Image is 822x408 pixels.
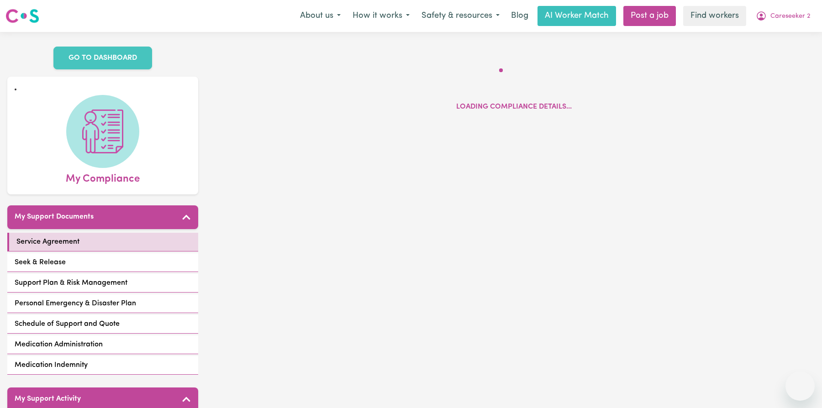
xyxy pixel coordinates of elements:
a: Schedule of Support and Quote [7,315,198,334]
button: My Account [750,6,817,26]
span: Medication Administration [15,339,103,350]
a: Support Plan & Risk Management [7,274,198,293]
span: Medication Indemnity [15,360,88,371]
button: About us [294,6,347,26]
span: Schedule of Support and Quote [15,319,120,330]
a: Post a job [623,6,676,26]
a: GO TO DASHBOARD [53,47,152,69]
button: My Support Documents [7,205,198,229]
h5: My Support Activity [15,395,81,403]
span: Personal Emergency & Disaster Plan [15,298,136,309]
button: How it works [347,6,416,26]
a: Medication Indemnity [7,356,198,375]
img: Careseekers logo [5,8,39,24]
a: Medication Administration [7,335,198,354]
button: Safety & resources [416,6,506,26]
iframe: Button to launch messaging window [785,371,815,401]
a: Personal Emergency & Disaster Plan [7,294,198,313]
a: Find workers [683,6,746,26]
span: Service Agreement [16,236,79,247]
h5: My Support Documents [15,213,94,221]
a: Careseekers logo [5,5,39,26]
a: Service Agreement [7,233,198,251]
span: Careseeker 2 [770,11,811,21]
span: Support Plan & Risk Management [15,277,127,288]
a: Seek & Release [7,253,198,272]
a: My Compliance [15,95,191,187]
span: Seek & Release [15,257,66,268]
a: Blog [506,6,534,26]
span: My Compliance [66,168,140,187]
p: Loading compliance details... [456,101,572,112]
a: AI Worker Match [537,6,616,26]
